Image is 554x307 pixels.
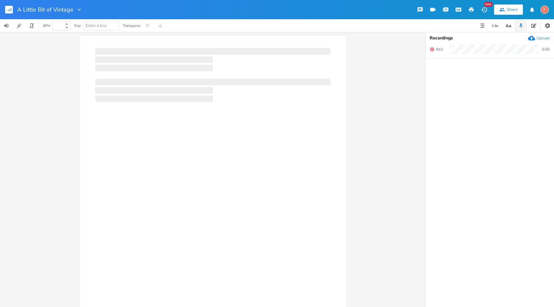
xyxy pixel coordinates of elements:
[541,2,549,17] button: F
[74,24,81,28] div: Key
[17,7,73,12] span: A Little Bit of Vintage
[478,4,491,15] button: New
[528,35,550,42] button: Upload
[123,24,140,28] div: Transpose
[537,36,550,41] div: Upload
[541,5,549,14] div: fuzzyip
[43,24,50,28] div: BPM
[507,7,518,12] div: Share
[86,23,107,29] span: Enter a key
[427,44,446,54] button: Rec
[436,47,443,52] span: Rec
[430,36,550,40] div: Recordings
[542,47,550,51] div: 0:00
[484,2,492,7] div: New
[494,4,523,15] button: Share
